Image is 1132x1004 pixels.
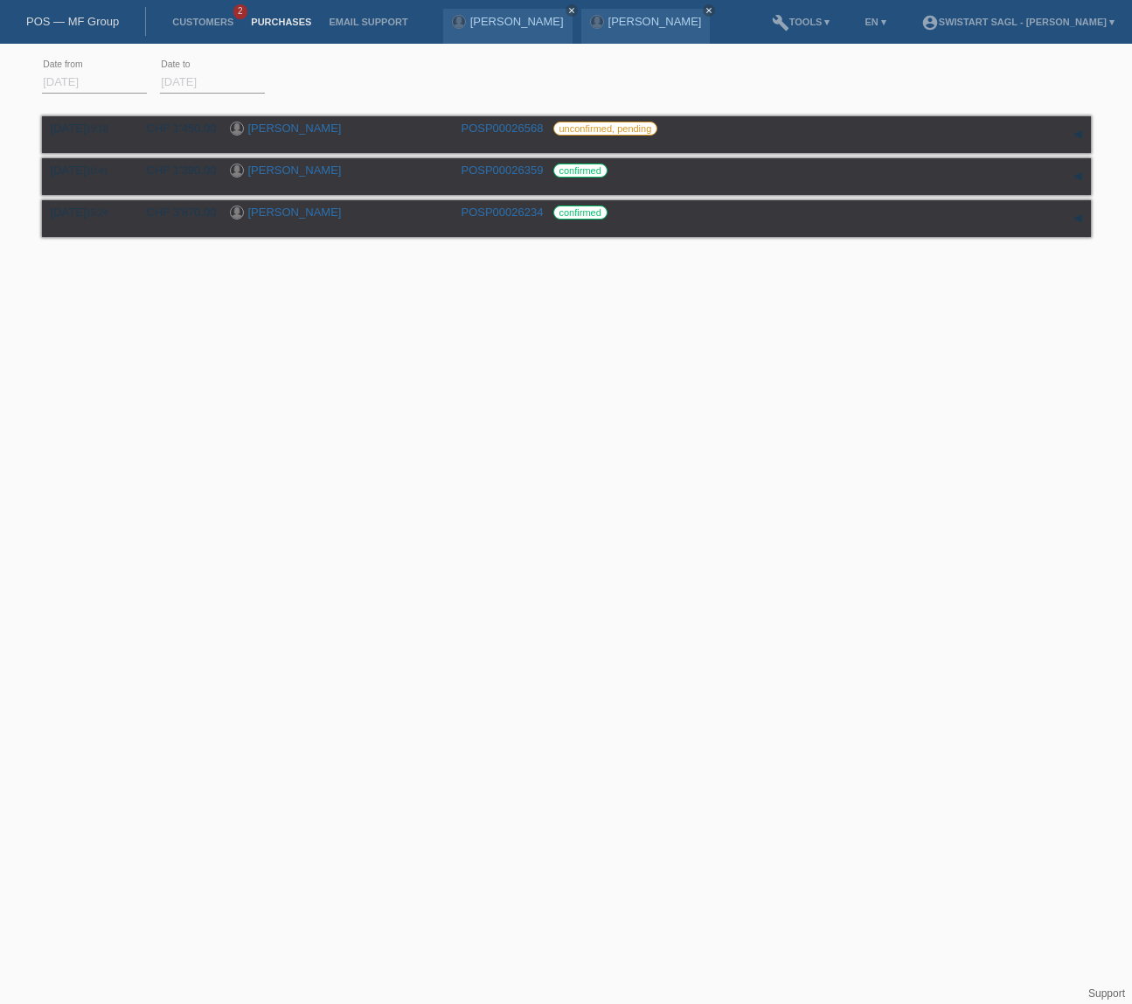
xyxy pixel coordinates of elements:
[705,6,713,15] i: close
[134,206,217,219] div: CHF 3'870.00
[553,122,658,136] label: unconfirmed, pending
[703,4,715,17] a: close
[248,206,342,219] a: [PERSON_NAME]
[51,122,121,135] div: [DATE]
[763,17,839,27] a: buildTools ▾
[913,17,1123,27] a: account_circleSwistart Sagl - [PERSON_NAME] ▾
[462,164,544,177] a: POSP00026359
[320,17,416,27] a: Email Support
[86,166,108,176] span: 10:41
[1065,206,1091,232] div: expand/collapse
[51,164,121,177] div: [DATE]
[857,17,895,27] a: EN ▾
[51,206,121,219] div: [DATE]
[248,164,342,177] a: [PERSON_NAME]
[134,164,217,177] div: CHF 1'390.00
[567,6,576,15] i: close
[553,206,608,220] label: confirmed
[1088,987,1125,1000] a: Support
[608,15,702,28] a: [PERSON_NAME]
[163,17,242,27] a: Customers
[462,122,544,135] a: POSP00026568
[233,4,247,19] span: 2
[1065,122,1091,148] div: expand/collapse
[26,15,119,28] a: POS — MF Group
[86,124,108,134] span: 19:18
[772,14,789,31] i: build
[921,14,939,31] i: account_circle
[248,122,342,135] a: [PERSON_NAME]
[566,4,578,17] a: close
[86,208,108,218] span: 15:24
[1065,164,1091,190] div: expand/collapse
[242,17,320,27] a: Purchases
[470,15,564,28] a: [PERSON_NAME]
[462,206,544,219] a: POSP00026234
[134,122,217,135] div: CHF 1'450.00
[553,164,608,178] label: confirmed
